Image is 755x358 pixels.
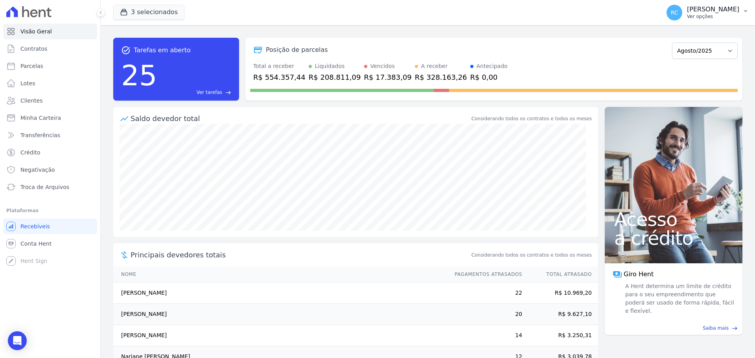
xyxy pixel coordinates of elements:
[160,89,231,96] a: Ver tarefas east
[3,24,97,39] a: Visão Geral
[134,46,191,55] span: Tarefas em aberto
[113,5,184,20] button: 3 selecionados
[225,90,231,95] span: east
[3,236,97,252] a: Conta Hent
[523,304,598,325] td: R$ 9.627,10
[687,6,739,13] p: [PERSON_NAME]
[671,10,678,15] span: RC
[732,325,738,331] span: east
[20,45,47,53] span: Contratos
[3,41,97,57] a: Contratos
[3,110,97,126] a: Minha Carteira
[20,62,43,70] span: Parcelas
[131,250,470,260] span: Principais devedores totais
[6,206,94,215] div: Plataformas
[113,266,447,283] th: Nome
[121,55,157,96] div: 25
[253,72,306,83] div: R$ 554.357,44
[197,89,222,96] span: Ver tarefas
[624,270,654,279] span: Giro Hent
[3,145,97,160] a: Crédito
[3,179,97,195] a: Troca de Arquivos
[447,266,523,283] th: Pagamentos Atrasados
[447,325,523,346] td: 14
[470,72,508,83] div: R$ 0,00
[614,229,733,248] span: a crédito
[20,28,52,35] span: Visão Geral
[113,283,447,304] td: [PERSON_NAME]
[523,325,598,346] td: R$ 3.250,31
[20,240,52,248] span: Conta Hent
[3,218,97,234] a: Recebíveis
[471,115,592,122] div: Considerando todos os contratos e todos os meses
[610,325,738,332] a: Saiba mais east
[315,62,345,70] div: Liquidados
[266,45,328,55] div: Posição de parcelas
[3,75,97,91] a: Lotes
[20,166,55,174] span: Negativação
[3,93,97,108] a: Clientes
[3,58,97,74] a: Parcelas
[447,283,523,304] td: 22
[3,162,97,178] a: Negativação
[20,114,61,122] span: Minha Carteira
[20,131,60,139] span: Transferências
[523,266,598,283] th: Total Atrasado
[687,13,739,20] p: Ver opções
[121,46,131,55] span: task_alt
[421,62,448,70] div: A receber
[370,62,395,70] div: Vencidos
[20,97,42,105] span: Clientes
[309,72,361,83] div: R$ 208.811,09
[131,113,470,124] div: Saldo devedor total
[20,183,69,191] span: Troca de Arquivos
[624,282,735,315] span: A Hent determina um limite de crédito para o seu empreendimento que poderá ser usado de forma ráp...
[477,62,508,70] div: Antecipado
[113,325,447,346] td: [PERSON_NAME]
[3,127,97,143] a: Transferências
[8,331,27,350] div: Open Intercom Messenger
[20,222,50,230] span: Recebíveis
[614,210,733,229] span: Acesso
[364,72,412,83] div: R$ 17.383,09
[20,149,41,156] span: Crédito
[415,72,467,83] div: R$ 328.163,26
[660,2,755,24] button: RC [PERSON_NAME] Ver opções
[253,62,306,70] div: Total a receber
[113,304,447,325] td: [PERSON_NAME]
[20,79,35,87] span: Lotes
[523,283,598,304] td: R$ 10.969,20
[703,325,729,332] span: Saiba mais
[471,252,592,259] span: Considerando todos os contratos e todos os meses
[447,304,523,325] td: 20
